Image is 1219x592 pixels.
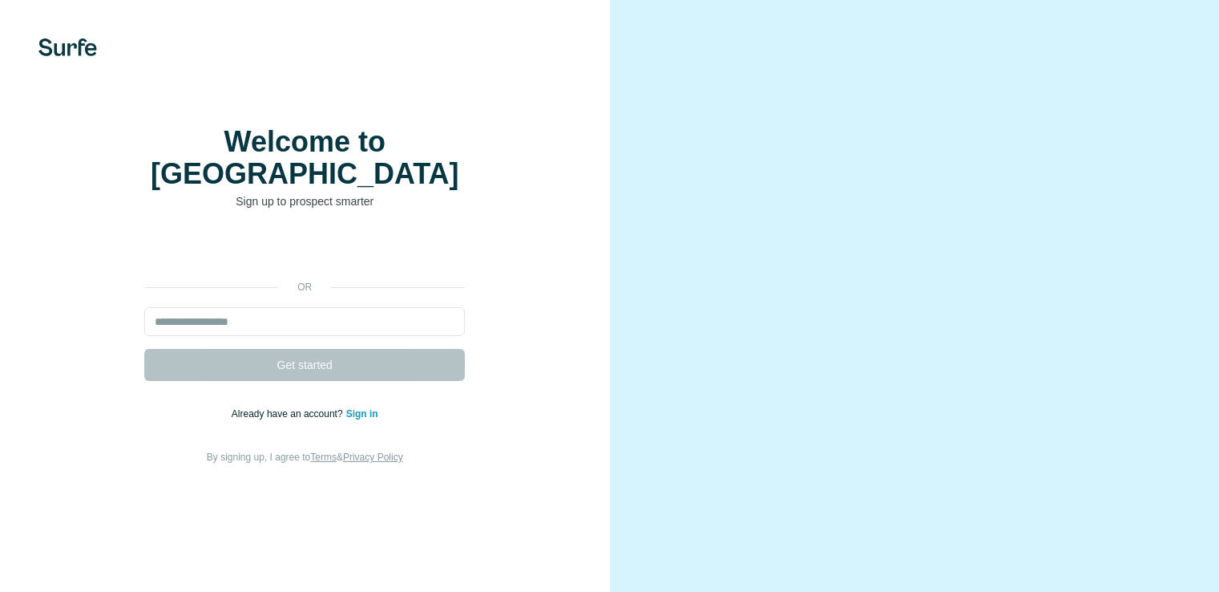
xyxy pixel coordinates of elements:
[38,39,97,56] img: Surfe's logo
[232,408,346,420] span: Already have an account?
[310,452,337,463] a: Terms
[144,126,465,190] h1: Welcome to [GEOGRAPHIC_DATA]
[343,452,403,463] a: Privacy Policy
[207,452,403,463] span: By signing up, I agree to &
[279,280,330,294] p: or
[144,193,465,209] p: Sign up to prospect smarter
[346,408,378,420] a: Sign in
[136,233,473,269] iframe: Sign in with Google Button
